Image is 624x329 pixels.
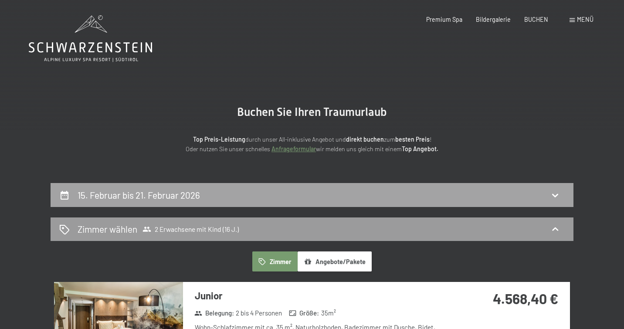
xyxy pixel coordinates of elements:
h2: 15. Februar bis 21. Februar 2026 [78,190,200,200]
p: durch unser All-inklusive Angebot und zum ! Oder nutzen Sie unser schnelles wir melden uns gleich... [120,135,504,154]
a: Anfrageformular [271,145,316,153]
strong: direkt buchen [346,136,384,143]
h3: Junior [195,289,454,302]
h2: Zimmer wählen [78,223,137,235]
strong: besten Preis [395,136,430,143]
span: 2 bis 4 Personen [236,309,282,318]
button: Angebote/Pakete [298,251,372,271]
a: Bildergalerie [476,16,511,23]
span: 2 Erwachsene mit Kind (16 J.) [142,225,239,234]
strong: Top Angebot. [402,145,438,153]
button: Zimmer [252,251,298,271]
strong: 4.568,40 € [493,290,558,307]
strong: Belegung : [194,309,234,318]
span: Menü [577,16,593,23]
strong: Top Preis-Leistung [193,136,245,143]
span: Buchen Sie Ihren Traumurlaub [237,105,387,119]
a: Premium Spa [426,16,462,23]
strong: Größe : [289,309,319,318]
span: 35 m² [321,309,336,318]
a: BUCHEN [524,16,548,23]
